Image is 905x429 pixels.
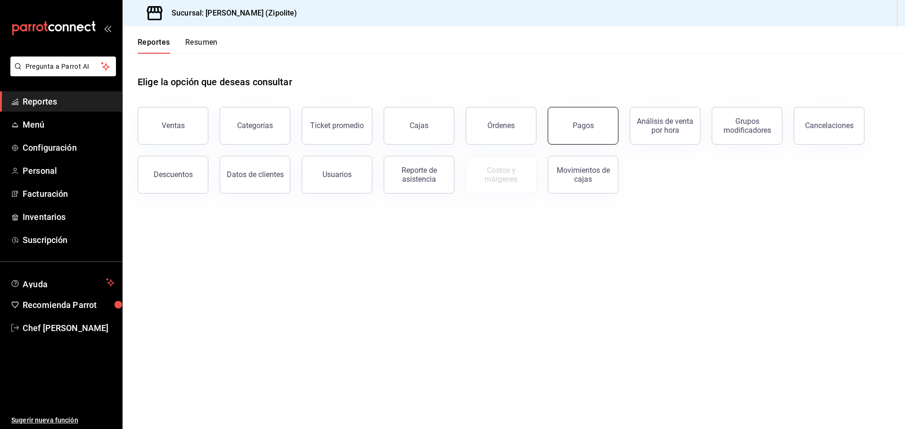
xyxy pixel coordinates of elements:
button: Cajas [384,107,454,145]
button: Órdenes [466,107,536,145]
span: Configuración [23,141,115,154]
div: Análisis de venta por hora [636,117,694,135]
div: Ticket promedio [310,121,364,130]
div: Órdenes [487,121,515,130]
div: Ventas [162,121,185,130]
button: Datos de clientes [220,156,290,194]
div: Costos y márgenes [472,166,530,184]
div: Cajas [410,121,428,130]
div: Cancelaciones [805,121,854,130]
span: Pregunta a Parrot AI [25,62,101,72]
button: Categorías [220,107,290,145]
span: Sugerir nueva función [11,415,115,425]
span: Ayuda [23,277,102,288]
button: Descuentos [138,156,208,194]
div: Grupos modificadores [718,117,776,135]
button: open_drawer_menu [104,24,111,32]
span: Personal [23,164,115,177]
div: Movimientos de cajas [554,166,612,184]
button: Pagos [548,107,618,145]
div: Pagos [573,121,594,130]
button: Contrata inventarios para ver este reporte [466,156,536,194]
button: Ventas [138,107,208,145]
button: Movimientos de cajas [548,156,618,194]
div: Categorías [237,121,273,130]
div: Usuarios [322,170,352,179]
button: Pregunta a Parrot AI [10,57,116,76]
span: Recomienda Parrot [23,299,115,311]
h3: Sucursal: [PERSON_NAME] (Zipolite) [164,8,297,19]
span: Chef [PERSON_NAME] [23,322,115,334]
span: Menú [23,118,115,131]
button: Análisis de venta por hora [630,107,700,145]
div: Descuentos [154,170,193,179]
span: Suscripción [23,234,115,246]
button: Resumen [185,38,218,54]
button: Grupos modificadores [712,107,782,145]
a: Pregunta a Parrot AI [7,68,116,78]
div: Datos de clientes [227,170,284,179]
span: Inventarios [23,210,115,223]
div: navigation tabs [138,38,218,54]
span: Reportes [23,95,115,108]
span: Facturación [23,187,115,200]
h1: Elige la opción que deseas consultar [138,75,292,89]
button: Reporte de asistencia [384,156,454,194]
button: Usuarios [302,156,372,194]
button: Cancelaciones [794,107,864,145]
button: Reportes [138,38,170,54]
button: Ticket promedio [302,107,372,145]
div: Reporte de asistencia [390,166,448,184]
